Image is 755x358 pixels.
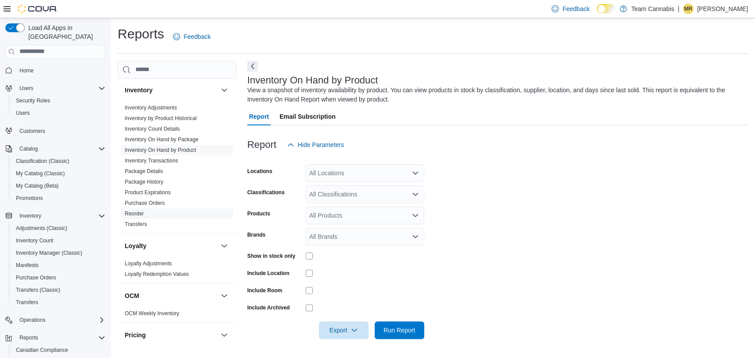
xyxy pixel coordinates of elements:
[125,168,163,174] a: Package Details
[16,315,49,325] button: Operations
[19,145,38,152] span: Catalog
[16,249,82,256] span: Inventory Manager (Classic)
[247,231,265,238] label: Brands
[16,315,105,325] span: Operations
[12,345,72,355] a: Canadian Compliance
[16,170,65,177] span: My Catalog (Classic)
[125,260,172,267] span: Loyalty Adjustments
[125,125,180,132] span: Inventory Count Details
[125,136,199,143] span: Inventory On Hand by Package
[125,210,144,217] span: Reorder
[219,290,230,301] button: OCM
[2,82,109,94] button: Users
[383,326,415,335] span: Run Report
[2,64,109,77] button: Home
[9,107,109,119] button: Users
[9,180,109,192] button: My Catalog (Beta)
[125,189,171,196] span: Product Expirations
[16,332,105,343] span: Reports
[16,182,59,189] span: My Catalog (Beta)
[125,157,178,164] span: Inventory Transactions
[19,67,34,74] span: Home
[12,95,54,106] a: Security Roles
[12,181,105,191] span: My Catalog (Beta)
[118,308,237,322] div: OCM
[324,321,363,339] span: Export
[16,274,56,281] span: Purchase Orders
[12,181,62,191] a: My Catalog (Beta)
[125,147,196,153] a: Inventory On Hand by Product
[125,200,165,206] a: Purchase Orders
[125,271,189,277] a: Loyalty Redemption Values
[125,310,179,317] span: OCM Weekly Inventory
[16,125,105,136] span: Customers
[19,317,46,324] span: Operations
[9,247,109,259] button: Inventory Manager (Classic)
[247,270,289,277] label: Include Location
[16,158,69,165] span: Classification (Classic)
[12,235,57,246] a: Inventory Count
[2,332,109,344] button: Reports
[12,156,105,166] span: Classification (Classic)
[16,126,49,136] a: Customers
[2,314,109,326] button: Operations
[125,200,165,207] span: Purchase Orders
[319,321,368,339] button: Export
[16,83,37,94] button: Users
[125,241,146,250] h3: Loyalty
[125,104,177,111] span: Inventory Adjustments
[9,222,109,234] button: Adjustments (Classic)
[12,272,105,283] span: Purchase Orders
[16,65,105,76] span: Home
[597,13,597,14] span: Dark Mode
[9,94,109,107] button: Security Roles
[125,331,217,339] button: Pricing
[247,252,295,260] label: Show in stock only
[125,260,172,267] a: Loyalty Adjustments
[2,210,109,222] button: Inventory
[247,75,378,86] h3: Inventory On Hand by Product
[25,23,105,41] span: Load All Apps in [GEOGRAPHIC_DATA]
[697,4,748,14] p: [PERSON_NAME]
[375,321,424,339] button: Run Report
[125,126,180,132] a: Inventory Count Details
[12,297,105,308] span: Transfers
[125,105,177,111] a: Inventory Adjustments
[684,4,693,14] span: MR
[184,32,211,41] span: Feedback
[125,86,153,94] h3: Inventory
[16,286,60,294] span: Transfers (Classic)
[280,108,336,125] span: Email Subscription
[219,330,230,340] button: Pricing
[247,168,272,175] label: Locations
[125,115,197,121] a: Inventory by Product Historical
[16,65,37,76] a: Home
[12,297,42,308] a: Transfers
[12,285,105,295] span: Transfers (Classic)
[125,241,217,250] button: Loyalty
[9,271,109,284] button: Purchase Orders
[12,168,105,179] span: My Catalog (Classic)
[125,86,217,94] button: Inventory
[247,304,290,311] label: Include Archived
[247,139,276,150] h3: Report
[16,109,30,117] span: Users
[12,248,86,258] a: Inventory Manager (Classic)
[118,258,237,283] div: Loyalty
[678,4,679,14] p: |
[683,4,694,14] div: Michelle Rochon
[118,25,164,43] h1: Reports
[219,241,230,251] button: Loyalty
[562,4,589,13] span: Feedback
[597,4,615,13] input: Dark Mode
[16,237,54,244] span: Inventory Count
[16,299,38,306] span: Transfers
[16,143,41,154] button: Catalog
[19,334,38,341] span: Reports
[247,210,270,217] label: Products
[19,128,45,135] span: Customers
[247,86,744,104] div: View a snapshot of inventory availability by product. You can view products in stock by classific...
[125,178,163,185] span: Package History
[125,291,139,300] h3: OCM
[18,4,57,13] img: Cova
